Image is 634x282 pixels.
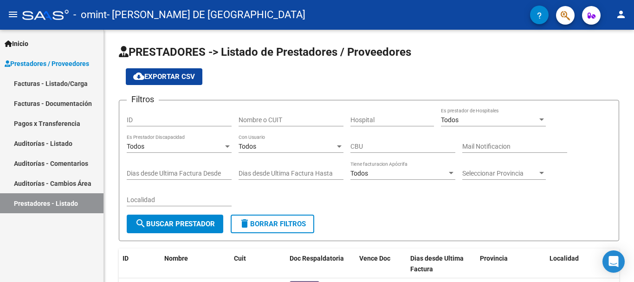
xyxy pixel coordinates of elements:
[107,5,305,25] span: - [PERSON_NAME] DE [GEOGRAPHIC_DATA]
[286,249,356,279] datatable-header-cell: Doc Respaldatoria
[119,249,161,279] datatable-header-cell: ID
[234,255,246,262] span: Cuit
[5,59,89,69] span: Prestadores / Proveedores
[359,255,390,262] span: Vence Doc
[135,218,146,229] mat-icon: search
[5,39,28,49] span: Inicio
[127,93,159,106] h3: Filtros
[350,170,368,177] span: Todos
[133,72,195,81] span: Exportar CSV
[476,249,546,279] datatable-header-cell: Provincia
[119,46,411,59] span: PRESTADORES -> Listado de Prestadores / Proveedores
[407,249,476,279] datatable-header-cell: Dias desde Ultima Factura
[239,218,250,229] mat-icon: delete
[126,68,202,85] button: Exportar CSV
[230,249,286,279] datatable-header-cell: Cuit
[7,9,19,20] mat-icon: menu
[164,255,188,262] span: Nombre
[356,249,407,279] datatable-header-cell: Vence Doc
[410,255,464,273] span: Dias desde Ultima Factura
[550,255,579,262] span: Localidad
[239,220,306,228] span: Borrar Filtros
[441,116,459,124] span: Todos
[239,143,256,150] span: Todos
[462,170,537,177] span: Seleccionar Provincia
[290,255,344,262] span: Doc Respaldatoria
[135,220,215,228] span: Buscar Prestador
[123,255,129,262] span: ID
[133,71,144,82] mat-icon: cloud_download
[546,249,615,279] datatable-header-cell: Localidad
[231,215,314,233] button: Borrar Filtros
[480,255,508,262] span: Provincia
[127,215,223,233] button: Buscar Prestador
[602,250,625,273] div: Open Intercom Messenger
[615,9,627,20] mat-icon: person
[73,5,107,25] span: - omint
[161,249,230,279] datatable-header-cell: Nombre
[127,143,144,150] span: Todos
